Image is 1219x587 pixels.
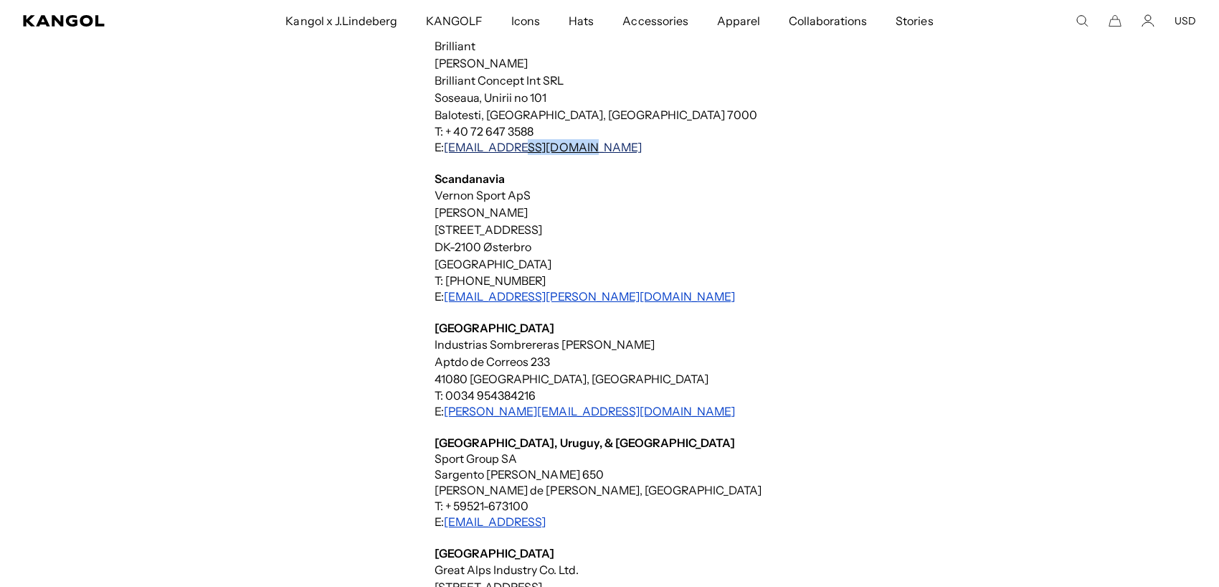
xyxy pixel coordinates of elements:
[435,514,1023,530] p: E:
[444,404,735,418] a: [PERSON_NAME][EMAIL_ADDRESS][DOMAIN_NAME]
[435,273,1023,304] p: T: [PHONE_NUMBER] E:
[444,515,546,529] a: [EMAIL_ADDRESS]
[435,172,505,186] b: Scandanavia
[444,289,735,304] a: [EMAIL_ADDRESS][PERSON_NAME][DOMAIN_NAME]
[435,482,1023,498] p: [PERSON_NAME] de [PERSON_NAME], [GEOGRAPHIC_DATA]
[435,466,1023,482] p: Sargento [PERSON_NAME] 650
[435,451,1023,466] p: Sport Group SA
[435,436,735,450] b: [GEOGRAPHIC_DATA], Uruguy, & [GEOGRAPHIC_DATA]
[435,321,554,335] b: [GEOGRAPHIC_DATA]
[444,140,642,154] a: [EMAIL_ADDRESS][DOMAIN_NAME]
[435,123,1023,155] p: T: + 40 72 647 3588 E:
[435,388,1023,419] p: T: 0034 954384216 E:
[1175,14,1196,27] button: USD
[435,546,554,560] b: [GEOGRAPHIC_DATA]
[23,15,189,27] a: Kangol
[1076,14,1088,27] summary: Search here
[1142,14,1154,27] a: Account
[1109,14,1121,27] button: Cart
[435,498,1023,514] p: T: + 59521-673100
